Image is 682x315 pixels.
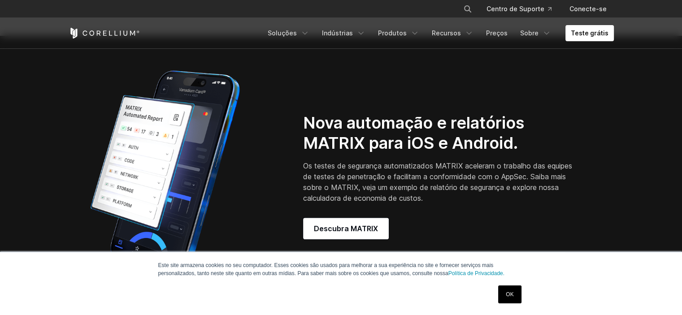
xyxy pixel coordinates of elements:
[571,29,608,37] font: Teste grátis
[569,5,607,13] font: Conecte-se
[378,29,407,37] font: Produtos
[262,25,614,41] div: Menu de navegação
[460,1,476,17] button: Procurar
[303,161,572,203] font: Os testes de segurança automatizados MATRIX aceleram o trabalho das equipes de testes de penetraç...
[268,29,297,37] font: Soluções
[452,1,614,17] div: Menu de navegação
[498,285,521,303] a: OK
[506,291,513,298] font: OK
[69,28,140,39] a: Página inicial do Corellium
[303,218,389,239] a: Descubra MATRIX
[322,29,353,37] font: Indústrias
[314,224,378,233] font: Descubra MATRIX
[69,65,261,289] img: Corellium_MATRIX_Hero_1_1x
[486,29,508,37] font: Preços
[158,262,494,276] font: Este site armazena cookies no seu computador. Esses cookies são usados ​​para melhorar a sua expe...
[448,270,504,276] a: Política de Privacidade.
[520,29,539,37] font: Sobre
[487,5,544,13] font: Centro de Suporte
[432,29,461,37] font: Recursos
[303,113,524,153] font: Nova automação e relatórios MATRIX para iOS e Android.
